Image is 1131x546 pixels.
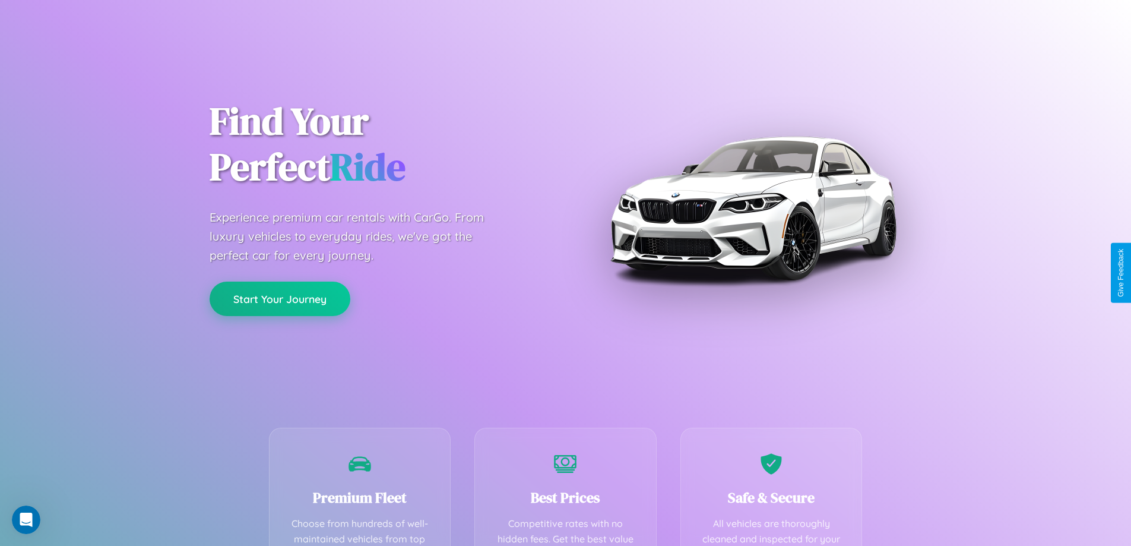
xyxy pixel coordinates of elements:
iframe: Intercom live chat [12,506,40,534]
h3: Premium Fleet [287,488,433,507]
h3: Safe & Secure [699,488,844,507]
button: Start Your Journey [210,282,350,316]
p: Experience premium car rentals with CarGo. From luxury vehicles to everyday rides, we've got the ... [210,208,506,265]
div: Give Feedback [1117,249,1125,297]
img: Premium BMW car rental vehicle [604,59,901,356]
h1: Find Your Perfect [210,99,548,190]
h3: Best Prices [493,488,638,507]
span: Ride [330,141,405,192]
